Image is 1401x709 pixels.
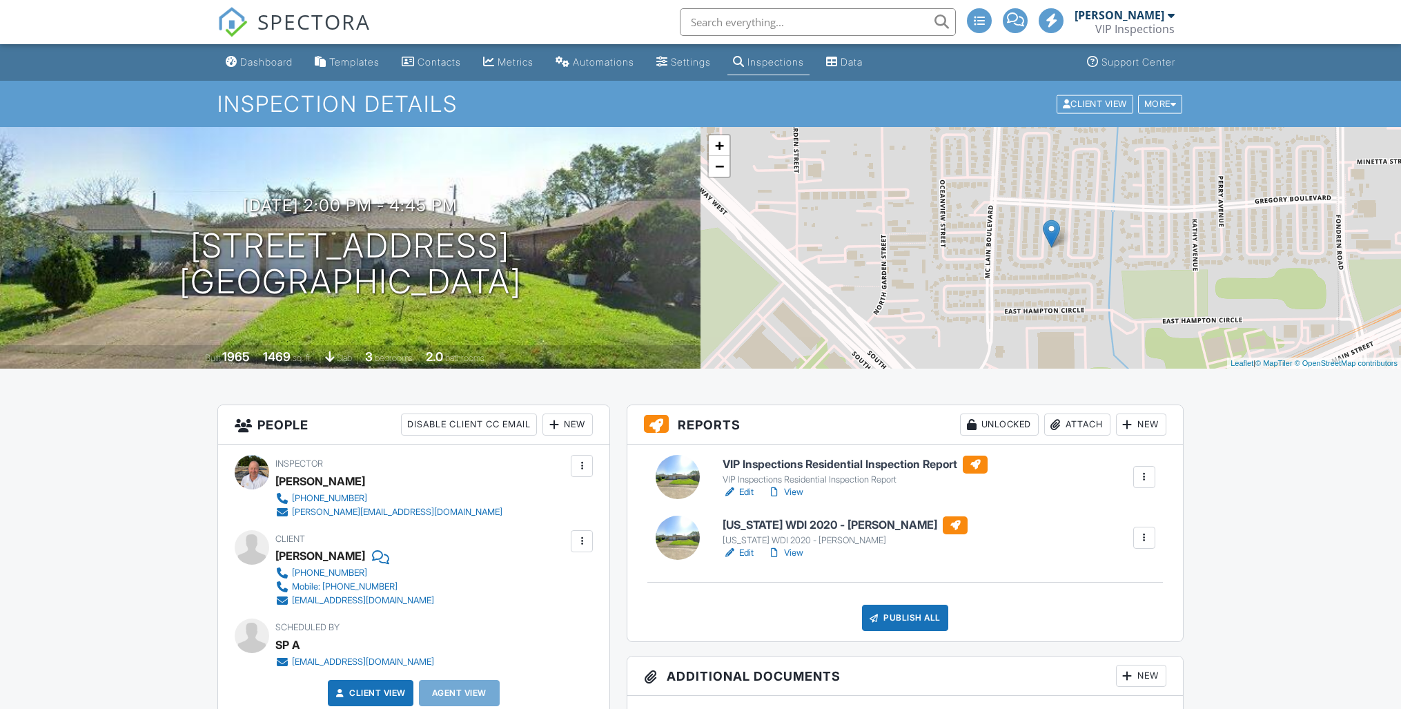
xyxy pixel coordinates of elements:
[445,353,484,363] span: bathrooms
[960,414,1039,436] div: Unlocked
[257,7,371,36] span: SPECTORA
[293,353,312,363] span: sq. ft.
[1101,56,1175,68] div: Support Center
[723,456,988,474] h6: VIP Inspections Residential Inspection Report
[723,485,754,499] a: Edit
[292,581,398,592] div: Mobile: [PHONE_NUMBER]
[767,546,803,560] a: View
[542,414,593,436] div: New
[240,56,293,68] div: Dashboard
[727,50,810,75] a: Inspections
[478,50,539,75] a: Metrics
[573,56,634,68] div: Automations
[1116,414,1166,436] div: New
[275,534,305,544] span: Client
[426,349,443,364] div: 2.0
[1044,414,1110,436] div: Attach
[862,605,948,631] div: Publish All
[275,594,434,608] a: [EMAIL_ADDRESS][DOMAIN_NAME]
[275,655,434,669] a: [EMAIL_ADDRESS][DOMAIN_NAME]
[1095,22,1175,36] div: VIP Inspections
[401,414,537,436] div: Disable Client CC Email
[275,634,300,655] div: SP A
[396,50,467,75] a: Contacts
[1057,95,1133,113] div: Client View
[292,493,367,504] div: [PHONE_NUMBER]
[1055,98,1137,108] a: Client View
[723,516,968,547] a: [US_STATE] WDI 2020 - [PERSON_NAME] [US_STATE] WDI 2020 - [PERSON_NAME]
[292,657,434,668] div: [EMAIL_ADDRESS][DOMAIN_NAME]
[723,516,968,534] h6: [US_STATE] WDI 2020 - [PERSON_NAME]
[1255,359,1293,367] a: © MapTiler
[292,567,367,579] div: [PHONE_NUMBER]
[723,456,988,486] a: VIP Inspections Residential Inspection Report VIP Inspections Residential Inspection Report
[275,566,434,580] a: [PHONE_NUMBER]
[1075,8,1164,22] div: [PERSON_NAME]
[365,349,373,364] div: 3
[243,196,458,215] h3: [DATE] 2:00 pm - 4:45 pm
[1295,359,1398,367] a: © OpenStreetMap contributors
[1227,358,1401,369] div: |
[275,492,502,505] a: [PHONE_NUMBER]
[723,474,988,485] div: VIP Inspections Residential Inspection Report
[222,349,250,364] div: 1965
[275,458,323,469] span: Inspector
[418,56,461,68] div: Contacts
[680,8,956,36] input: Search everything...
[550,50,640,75] a: Automations (Advanced)
[709,135,729,156] a: Zoom in
[292,507,502,518] div: [PERSON_NAME][EMAIL_ADDRESS][DOMAIN_NAME]
[1138,95,1183,113] div: More
[627,657,1183,696] h3: Additional Documents
[309,50,385,75] a: Templates
[292,595,434,606] div: [EMAIL_ADDRESS][DOMAIN_NAME]
[275,580,434,594] a: Mobile: [PHONE_NUMBER]
[498,56,533,68] div: Metrics
[651,50,716,75] a: Settings
[275,471,365,492] div: [PERSON_NAME]
[723,535,968,546] div: [US_STATE] WDI 2020 - [PERSON_NAME]
[375,353,413,363] span: bedrooms
[179,228,522,301] h1: [STREET_ADDRESS] [GEOGRAPHIC_DATA]
[217,7,248,37] img: The Best Home Inspection Software - Spectora
[333,686,406,700] a: Client View
[709,156,729,177] a: Zoom out
[723,546,754,560] a: Edit
[747,56,804,68] div: Inspections
[275,622,340,632] span: Scheduled By
[217,92,1184,116] h1: Inspection Details
[275,545,365,566] div: [PERSON_NAME]
[337,353,352,363] span: Slab
[275,505,502,519] a: [PERSON_NAME][EMAIL_ADDRESS][DOMAIN_NAME]
[205,353,220,363] span: Built
[1116,665,1166,687] div: New
[821,50,868,75] a: Data
[217,19,371,48] a: SPECTORA
[1231,359,1253,367] a: Leaflet
[627,405,1183,445] h3: Reports
[841,56,863,68] div: Data
[671,56,711,68] div: Settings
[1081,50,1181,75] a: Support Center
[263,349,291,364] div: 1469
[218,405,609,445] h3: People
[767,485,803,499] a: View
[220,50,298,75] a: Dashboard
[329,56,380,68] div: Templates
